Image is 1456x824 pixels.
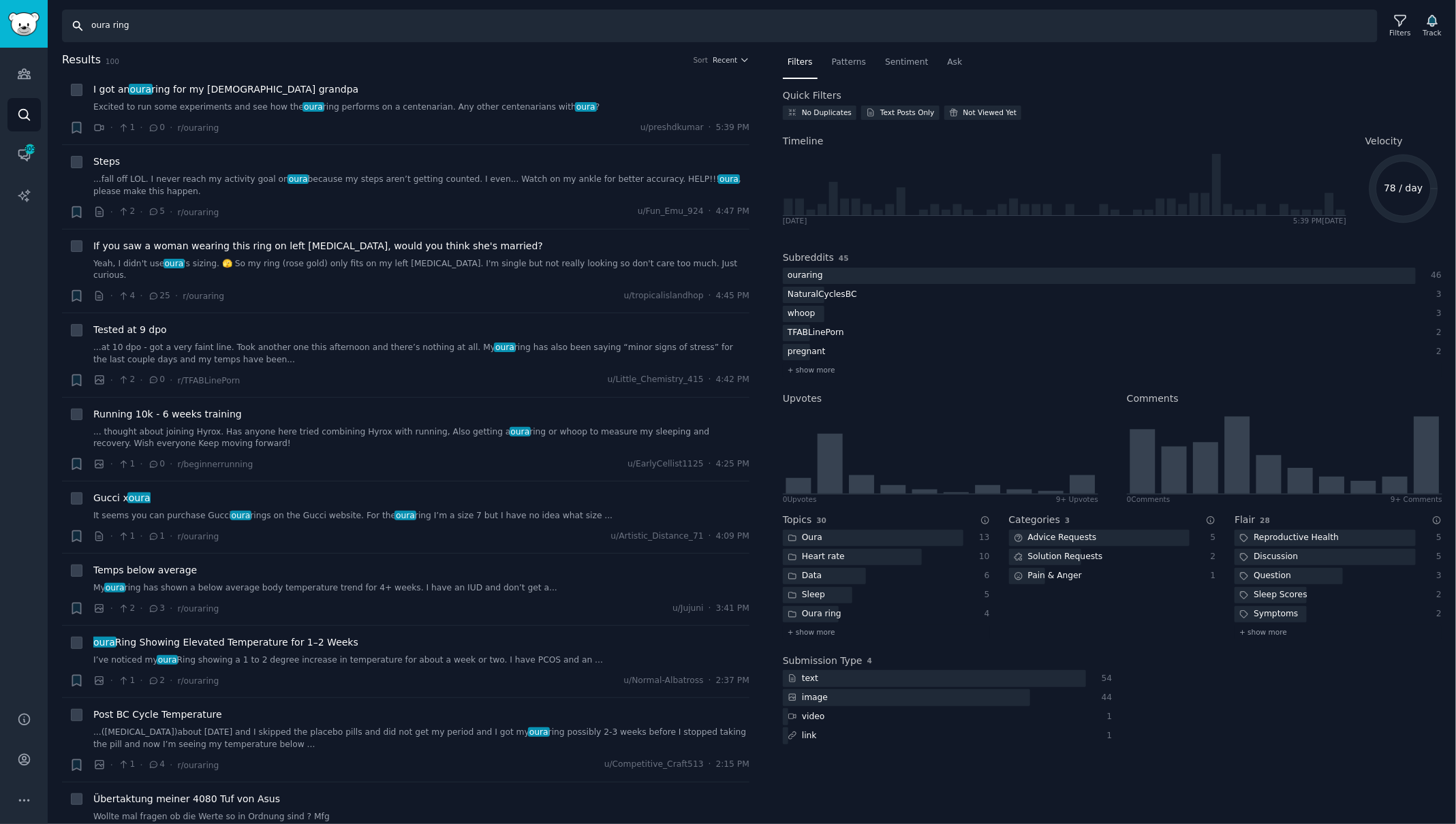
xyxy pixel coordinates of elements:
[110,758,113,772] span: ·
[7,138,41,172] a: 305
[93,407,242,422] span: Running 10k - 6 weeks training
[624,290,704,302] span: u/tropicalislandhop
[1430,570,1442,582] div: 3
[788,57,813,69] span: Filters
[1100,692,1113,704] div: 44
[110,289,113,303] span: ·
[638,206,704,218] span: u/Fun_Emu_924
[93,82,358,97] a: I got anouraring for my [DEMOGRAPHIC_DATA] grandpa
[93,426,749,450] a: ... thought about joining Hyrox. Has anyone here tried combining Hyrox with running, Also getting...
[104,583,125,592] span: oura
[148,675,165,687] span: 2
[140,373,142,387] span: ·
[1430,270,1442,282] div: 46
[788,627,835,637] span: + show more
[93,82,358,97] span: I got an ring for my [DEMOGRAPHIC_DATA] grandpa
[716,122,749,134] span: 5:39 PM
[783,689,833,706] div: image
[1293,216,1346,225] div: 5:39 PM [DATE]
[783,325,849,342] div: TFABLinePorn
[783,606,846,623] div: Oura ring
[62,10,1378,42] input: Search Keyword
[1430,551,1442,563] div: 5
[177,208,219,217] span: r/ouraring
[118,122,135,134] span: 1
[1009,568,1087,585] div: Pain & Anger
[170,205,172,219] span: ·
[1423,28,1442,37] div: Track
[709,675,711,687] span: ·
[783,306,820,323] div: whoop
[1009,513,1060,527] h2: Categories
[140,205,142,219] span: ·
[170,529,172,543] span: ·
[1391,494,1442,504] div: 9+ Comments
[93,708,222,722] a: Post BC Cycle Temperature
[783,268,828,285] div: ouraring
[93,491,151,505] a: Gucci xoura
[608,374,704,386] span: u/Little_Chemistry_415
[140,674,142,688] span: ·
[1430,532,1442,544] div: 5
[170,457,172,471] span: ·
[978,551,990,563] div: 10
[148,458,165,471] span: 0
[288,174,309,184] span: oura
[716,374,749,386] span: 4:42 PM
[177,123,219,133] span: r/ouraring
[140,289,142,303] span: ·
[1235,549,1303,566] div: Discussion
[672,603,704,615] span: u/Jujuni
[783,708,829,725] div: video
[978,589,990,601] div: 5
[783,134,824,148] span: Timeline
[783,568,826,585] div: Data
[978,532,990,544] div: 13
[1235,513,1255,527] h2: Flair
[1235,587,1312,604] div: Sleep Scores
[783,727,822,744] div: link
[839,254,849,262] span: 45
[1365,134,1403,148] span: Velocity
[148,603,165,615] span: 3
[709,290,711,302] span: ·
[716,530,749,543] span: 4:09 PM
[713,55,737,65] span: Recent
[93,155,120,169] span: Steps
[110,373,113,387] span: ·
[110,674,113,688] span: ·
[1127,494,1171,504] div: 0 Comment s
[93,635,358,650] a: ouraRing Showing Elevated Temperature for 1–2 Weeks
[1065,516,1070,524] span: 3
[978,608,990,620] div: 4
[110,121,113,135] span: ·
[623,675,703,687] span: u/Normal-Albatross
[716,206,749,218] span: 4:47 PM
[140,529,142,543] span: ·
[230,511,251,520] span: oura
[118,206,135,218] span: 2
[709,374,711,386] span: ·
[628,458,704,471] span: u/EarlyCellist1125
[110,529,113,543] span: ·
[127,492,151,503] span: oura
[164,259,185,268] span: oura
[1260,516,1271,524] span: 28
[718,174,739,184] span: oura
[177,676,219,686] span: r/ouraring
[575,102,596,112] span: oura
[148,530,165,543] span: 1
[93,323,167,337] span: Tested at 9 dpo
[118,530,135,543] span: 1
[1390,28,1411,37] div: Filters
[783,549,850,566] div: Heart rate
[1430,289,1442,301] div: 3
[140,121,142,135] span: ·
[1430,308,1442,320] div: 3
[885,57,928,69] span: Sentiment
[93,654,749,667] a: I’ve noticed myouraRing showing a 1 to 2 degree increase in temperature for about a week or two. ...
[93,101,749,114] a: Excited to run some experiments and see how theouraring performs on a centenarian. Any other cent...
[783,494,817,504] div: 0 Upvote s
[783,513,812,527] h2: Topics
